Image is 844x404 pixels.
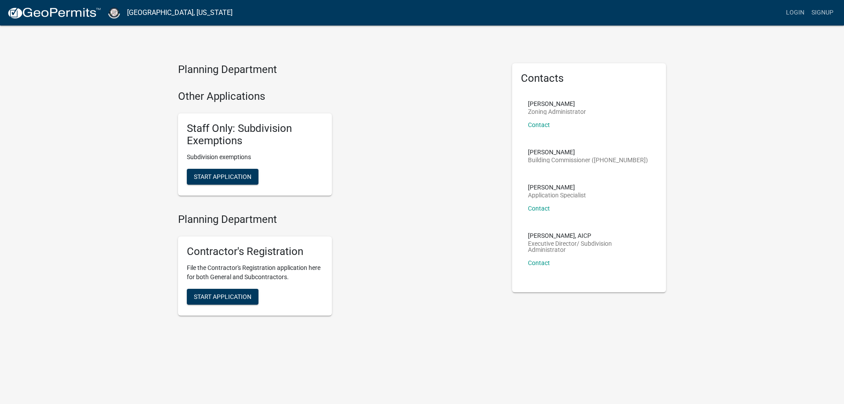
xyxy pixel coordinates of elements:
button: Start Application [187,289,258,305]
a: Login [782,4,808,21]
h5: Contacts [521,72,657,85]
p: [PERSON_NAME] [528,184,586,190]
p: [PERSON_NAME] [528,149,648,155]
a: Contact [528,121,550,128]
h5: Contractor's Registration [187,245,323,258]
a: [GEOGRAPHIC_DATA], [US_STATE] [127,5,233,20]
h4: Planning Department [178,63,499,76]
p: Zoning Administrator [528,109,586,115]
p: [PERSON_NAME], AICP [528,233,650,239]
h5: Staff Only: Subdivision Exemptions [187,122,323,148]
button: Start Application [187,169,258,185]
p: Subdivision exemptions [187,153,323,162]
span: Start Application [194,293,251,300]
h4: Planning Department [178,213,499,226]
p: Executive Director/ Subdivision Administrator [528,240,650,253]
h4: Other Applications [178,90,499,103]
p: [PERSON_NAME] [528,101,586,107]
a: Contact [528,259,550,266]
a: Signup [808,4,837,21]
p: Building Commissioner ([PHONE_NUMBER]) [528,157,648,163]
p: Application Specialist [528,192,586,198]
span: Start Application [194,173,251,180]
p: File the Contractor's Registration application here for both General and Subcontractors. [187,263,323,282]
a: Contact [528,205,550,212]
wm-workflow-list-section: Other Applications [178,90,499,203]
img: Cass County, Indiana [108,7,120,18]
